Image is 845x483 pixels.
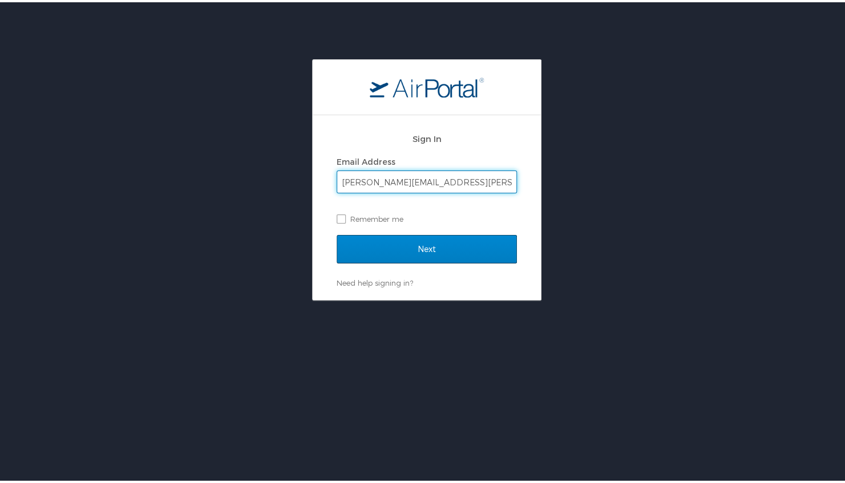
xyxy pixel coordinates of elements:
[337,233,517,261] input: Next
[337,130,517,143] h2: Sign In
[370,75,484,95] img: logo
[337,208,517,225] label: Remember me
[337,276,413,285] a: Need help signing in?
[337,155,395,164] label: Email Address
